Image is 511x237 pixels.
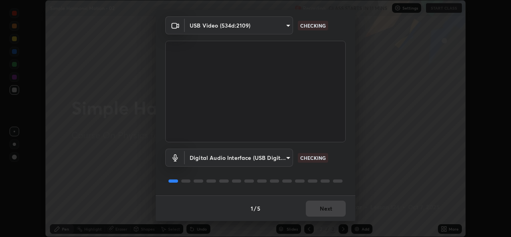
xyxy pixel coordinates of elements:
h4: 5 [257,204,260,213]
h4: / [254,204,256,213]
div: USB Video (534d:2109) [185,149,293,167]
p: CHECKING [300,154,326,161]
div: USB Video (534d:2109) [185,16,293,34]
p: CHECKING [300,22,326,29]
h4: 1 [251,204,253,213]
